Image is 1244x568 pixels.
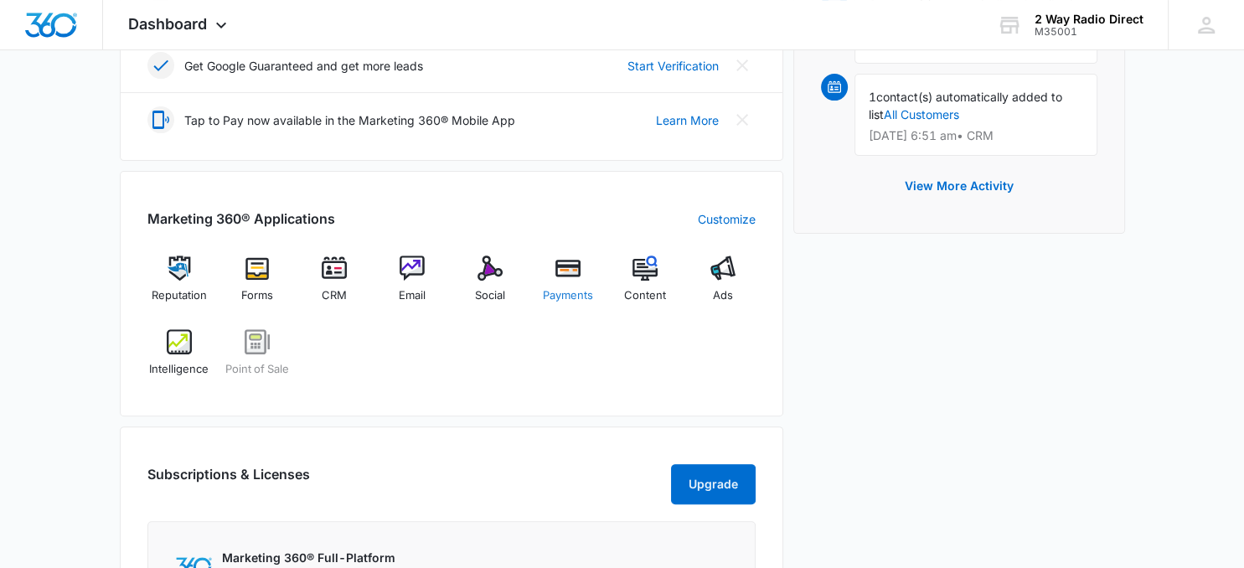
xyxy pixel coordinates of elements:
[713,287,733,304] span: Ads
[147,256,212,316] a: Reputation
[729,52,756,79] button: Close
[380,256,445,316] a: Email
[184,111,515,129] p: Tap to Pay now available in the Marketing 360® Mobile App
[1035,13,1143,26] div: account name
[184,57,423,75] p: Get Google Guaranteed and get more leads
[729,106,756,133] button: Close
[322,287,347,304] span: CRM
[627,57,719,75] a: Start Verification
[147,464,310,498] h2: Subscriptions & Licenses
[624,287,666,304] span: Content
[884,107,959,121] a: All Customers
[225,361,289,378] span: Point of Sale
[613,256,678,316] a: Content
[698,210,756,228] a: Customize
[691,256,756,316] a: Ads
[656,111,719,129] a: Learn More
[1035,26,1143,38] div: account id
[147,209,335,229] h2: Marketing 360® Applications
[888,166,1030,206] button: View More Activity
[147,329,212,390] a: Intelligence
[128,15,207,33] span: Dashboard
[458,256,523,316] a: Social
[222,549,429,566] p: Marketing 360® Full-Platform
[152,287,207,304] span: Reputation
[302,256,367,316] a: CRM
[399,287,426,304] span: Email
[149,361,209,378] span: Intelligence
[241,287,273,304] span: Forms
[225,329,289,390] a: Point of Sale
[869,90,876,104] span: 1
[869,90,1062,121] span: contact(s) automatically added to list
[475,287,505,304] span: Social
[869,130,1083,142] p: [DATE] 6:51 am • CRM
[225,256,289,316] a: Forms
[543,287,593,304] span: Payments
[671,464,756,504] button: Upgrade
[535,256,600,316] a: Payments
